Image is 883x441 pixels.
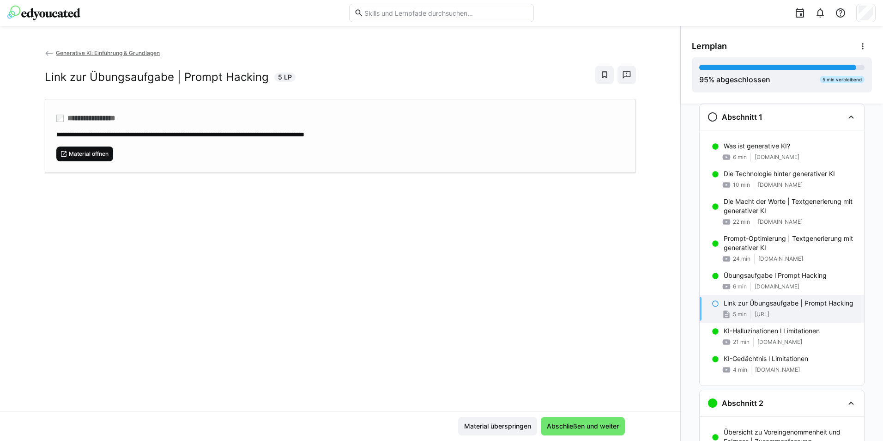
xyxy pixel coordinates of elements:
[758,181,803,189] span: [DOMAIN_NAME]
[733,338,750,346] span: 21 min
[724,354,808,363] p: KI-Gedächtnis l Limitationen
[755,283,799,290] span: [DOMAIN_NAME]
[545,422,620,431] span: Abschließen und weiter
[692,41,727,51] span: Lernplan
[733,181,750,189] span: 10 min
[755,366,800,374] span: [DOMAIN_NAME]
[45,49,160,56] a: Generative KI: Einführung & Grundlagen
[722,112,762,122] h3: Abschnitt 1
[733,311,747,318] span: 5 min
[699,75,708,84] span: 95
[458,417,537,435] button: Material überspringen
[363,9,529,17] input: Skills und Lernpfade durchsuchen…
[755,311,769,318] span: [URL]
[733,366,747,374] span: 4 min
[820,76,865,83] div: 5 min verbleibend
[724,271,827,280] p: Übungsaufgabe l Prompt Hacking
[463,422,532,431] span: Material überspringen
[724,326,820,336] p: KI-Halluzinationen l Limitationen
[757,338,802,346] span: [DOMAIN_NAME]
[724,299,853,308] p: Link zur Übungsaufgabe | Prompt Hacking
[699,74,770,85] div: % abgeschlossen
[724,234,857,252] p: Prompt-Optimierung | Textgenerierung mit generativer KI
[45,70,269,84] h2: Link zur Übungsaufgabe | Prompt Hacking
[733,218,750,226] span: 22 min
[758,218,803,226] span: [DOMAIN_NAME]
[724,169,835,178] p: Die Technologie hinter generativer KI
[722,398,763,408] h3: Abschnitt 2
[278,73,292,82] span: 5 LP
[56,147,114,161] button: Material öffnen
[68,150,109,158] span: Material öffnen
[733,255,750,263] span: 24 min
[724,197,857,215] p: Die Macht der Worte | Textgenerierung mit generativer KI
[733,153,747,161] span: 6 min
[758,255,803,263] span: [DOMAIN_NAME]
[541,417,625,435] button: Abschließen und weiter
[733,283,747,290] span: 6 min
[56,49,160,56] span: Generative KI: Einführung & Grundlagen
[755,153,799,161] span: [DOMAIN_NAME]
[724,141,790,151] p: Was ist generative KI?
